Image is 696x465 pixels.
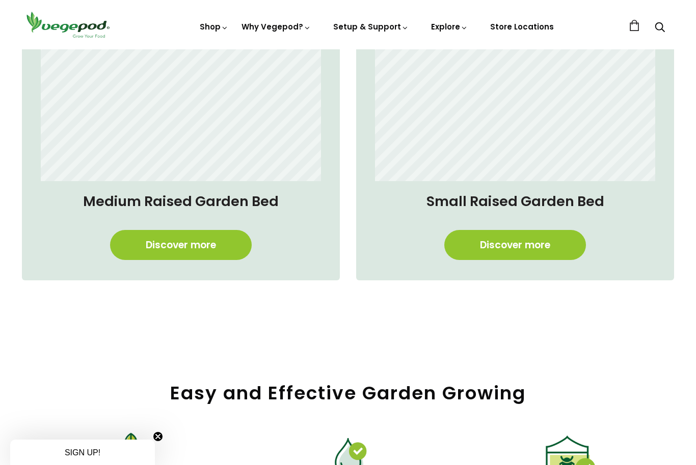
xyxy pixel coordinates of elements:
[242,21,311,32] a: Why Vegepod?
[431,21,468,32] a: Explore
[110,230,252,260] a: Discover more
[444,230,586,260] a: Discover more
[10,440,155,465] div: SIGN UP!Close teaser
[366,191,664,212] h4: Small Raised Garden Bed
[153,431,163,442] button: Close teaser
[200,21,228,32] a: Shop
[333,21,409,32] a: Setup & Support
[655,23,665,34] a: Search
[65,448,100,457] span: SIGN UP!
[32,191,330,212] h4: Medium Raised Garden Bed
[490,21,554,32] a: Store Locations
[22,382,674,404] h2: Easy and Effective Garden Growing
[22,10,114,39] img: Vegepod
